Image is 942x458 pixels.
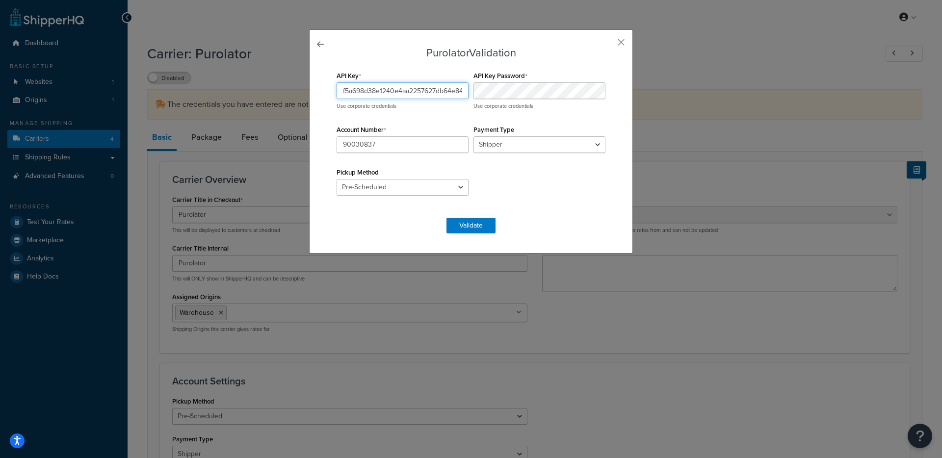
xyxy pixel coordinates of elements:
[337,72,361,80] label: API Key
[337,126,386,134] label: Account Number
[337,102,469,110] p: Use corporate credentials
[473,72,527,80] label: API Key Password
[446,218,496,233] button: Validate
[473,102,605,110] p: Use corporate credentials
[337,169,379,176] label: Pickup Method
[334,47,608,59] h3: Purolator Validation
[473,126,514,133] label: Payment Type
